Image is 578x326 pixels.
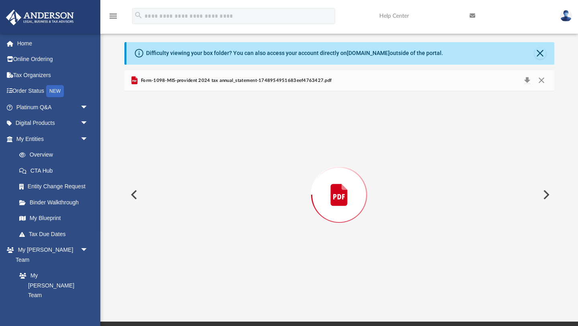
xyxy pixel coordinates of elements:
a: Platinum Q&Aarrow_drop_down [6,99,100,115]
a: Online Ordering [6,51,100,67]
i: search [134,11,143,20]
span: arrow_drop_down [80,131,96,147]
a: Order StatusNEW [6,83,100,100]
a: My Blueprint [11,210,96,226]
a: My [PERSON_NAME] Team [11,268,92,304]
img: Anderson Advisors Platinum Portal [4,10,76,25]
a: My Entitiesarrow_drop_down [6,131,100,147]
span: arrow_drop_down [80,242,96,259]
a: My [PERSON_NAME] Teamarrow_drop_down [6,242,96,268]
button: Download [520,75,535,86]
button: Close [535,48,546,59]
div: Preview [124,70,554,299]
a: Overview [11,147,100,163]
a: CTA Hub [11,163,100,179]
div: NEW [46,85,64,97]
a: Tax Organizers [6,67,100,83]
a: Tax Due Dates [11,226,100,242]
span: Form-1098-MIS-provident 2024 tax annual_statement-1748954951683eef4763427.pdf [139,77,332,84]
a: menu [108,15,118,21]
a: Entity Change Request [11,179,100,195]
a: Binder Walkthrough [11,194,100,210]
a: Home [6,35,100,51]
div: Difficulty viewing your box folder? You can also access your account directly on outside of the p... [146,49,443,57]
span: arrow_drop_down [80,99,96,116]
i: menu [108,11,118,21]
span: arrow_drop_down [80,115,96,132]
button: Previous File [124,183,142,206]
button: Next File [537,183,554,206]
a: Digital Productsarrow_drop_down [6,115,100,131]
a: [DOMAIN_NAME] [347,50,390,56]
img: User Pic [560,10,572,22]
button: Close [534,75,549,86]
